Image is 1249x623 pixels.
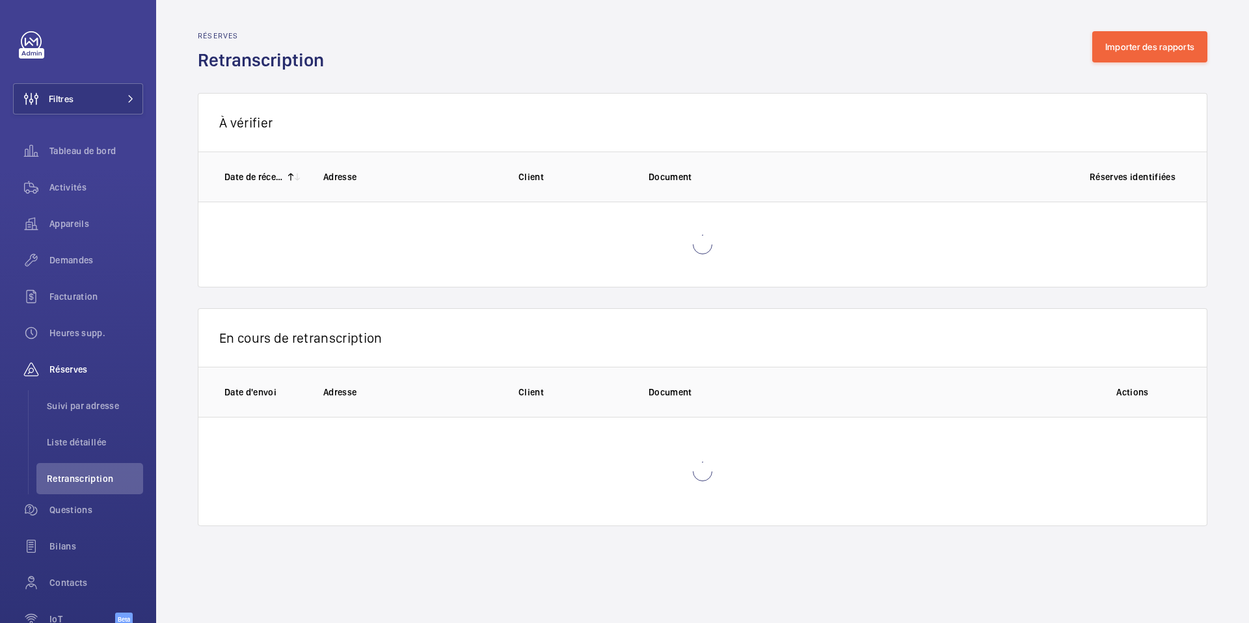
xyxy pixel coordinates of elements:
[49,217,143,230] span: Appareils
[13,83,143,114] button: Filtres
[1084,386,1181,399] p: Actions
[49,540,143,553] span: Bilans
[1084,170,1181,183] p: Réserves identifiées
[47,399,143,412] span: Suivi par adresse
[49,92,74,105] span: Filtres
[224,170,283,183] p: Date de réception
[49,181,143,194] span: Activités
[198,308,1207,367] div: En cours de retranscription
[49,576,143,589] span: Contacts
[49,290,143,303] span: Facturation
[49,363,143,376] span: Réserves
[49,254,143,267] span: Demandes
[518,170,628,183] p: Client
[518,386,628,399] p: Client
[649,170,1064,183] p: Document
[49,144,143,157] span: Tableau de bord
[323,170,498,183] p: Adresse
[198,31,332,40] h2: Réserves
[47,472,143,485] span: Retranscription
[49,326,143,339] span: Heures supp.
[47,436,143,449] span: Liste détaillée
[224,386,302,399] p: Date d'envoi
[219,114,273,131] span: À vérifier
[1092,31,1207,62] button: Importer des rapports
[198,48,332,72] h1: Retranscription
[323,386,498,399] p: Adresse
[649,386,1064,399] p: Document
[49,503,143,516] span: Questions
